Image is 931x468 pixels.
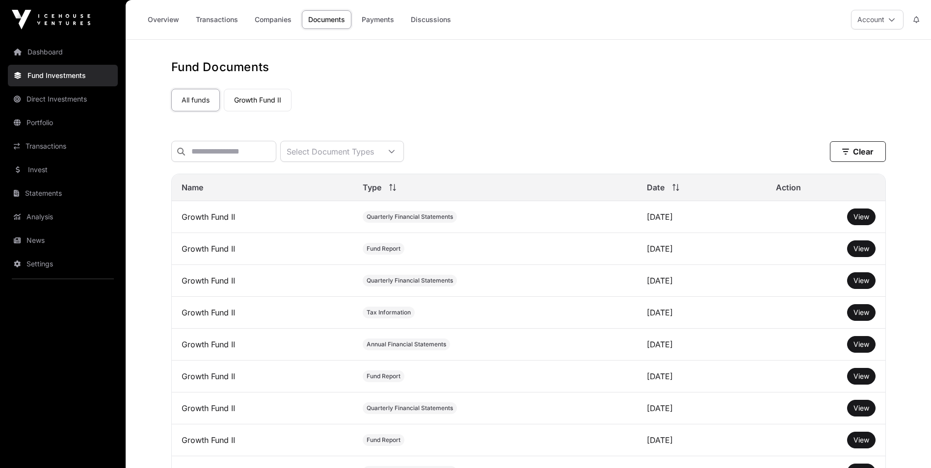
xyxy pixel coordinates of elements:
span: View [853,212,869,221]
button: View [847,368,876,385]
a: Direct Investments [8,88,118,110]
span: View [853,404,869,412]
td: Growth Fund II [172,201,353,233]
span: View [853,276,869,285]
td: Growth Fund II [172,297,353,329]
h1: Fund Documents [171,59,886,75]
td: Growth Fund II [172,424,353,456]
div: Select Document Types [281,141,380,161]
a: Statements [8,182,118,204]
td: [DATE] [637,265,766,297]
a: Transactions [8,135,118,157]
span: Fund Report [367,436,400,444]
a: View [853,244,869,254]
a: Transactions [189,10,244,29]
td: Growth Fund II [172,392,353,424]
span: Quarterly Financial Statements [367,404,453,412]
iframe: Chat Widget [882,421,931,468]
span: Action [776,182,801,193]
td: Growth Fund II [172,329,353,361]
a: Discussions [404,10,457,29]
td: [DATE] [637,392,766,424]
a: View [853,212,869,222]
td: Growth Fund II [172,265,353,297]
a: Analysis [8,206,118,228]
span: Date [647,182,665,193]
td: [DATE] [637,233,766,265]
a: Documents [302,10,351,29]
span: View [853,340,869,348]
a: View [853,403,869,413]
span: Name [182,182,203,193]
span: View [853,372,869,380]
td: [DATE] [637,297,766,329]
a: View [853,371,869,381]
button: View [847,240,876,257]
td: Growth Fund II [172,233,353,265]
td: [DATE] [637,329,766,361]
button: View [847,272,876,289]
a: Fund Investments [8,65,118,86]
a: View [853,308,869,317]
a: Growth Fund II [224,89,292,111]
button: View [847,432,876,448]
a: Companies [248,10,298,29]
td: [DATE] [637,361,766,392]
button: View [847,336,876,353]
button: Account [851,10,904,29]
a: View [853,339,869,349]
td: [DATE] [637,424,766,456]
span: Tax Information [367,309,411,316]
span: Fund Report [367,245,400,253]
a: Settings [8,253,118,275]
a: Invest [8,159,118,181]
button: View [847,208,876,225]
button: View [847,304,876,321]
a: All funds [171,89,220,111]
button: View [847,400,876,416]
span: Fund Report [367,372,400,380]
a: View [853,276,869,286]
span: Annual Financial Statements [367,340,446,348]
a: Overview [141,10,186,29]
span: Quarterly Financial Statements [367,277,453,285]
td: [DATE] [637,201,766,233]
button: Clear [830,141,886,162]
span: Quarterly Financial Statements [367,213,453,221]
img: Icehouse Ventures Logo [12,10,90,29]
span: Type [363,182,381,193]
span: View [853,308,869,316]
td: Growth Fund II [172,361,353,392]
span: View [853,244,869,253]
span: View [853,436,869,444]
a: Portfolio [8,112,118,133]
a: News [8,230,118,251]
a: Dashboard [8,41,118,63]
a: View [853,435,869,445]
a: Payments [355,10,400,29]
